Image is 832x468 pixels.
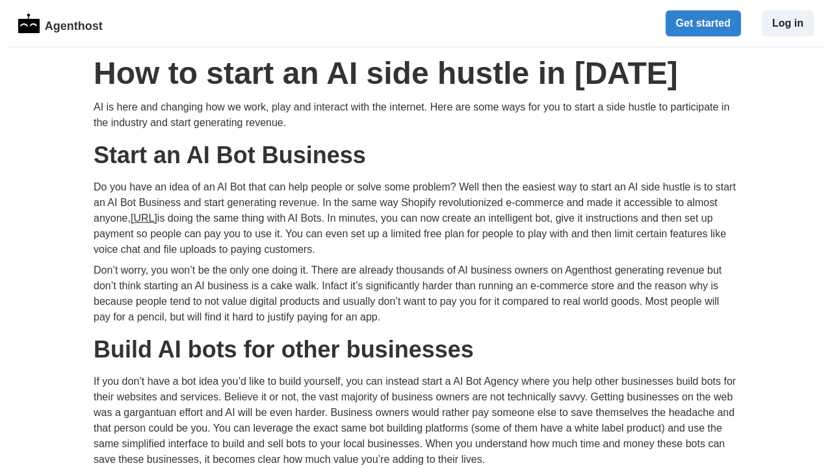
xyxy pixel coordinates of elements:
[94,263,738,325] p: Don’t worry, you won’t be the only one doing it. There are already thousands of AI business owner...
[94,141,738,169] h2: Start an AI Bot Business
[45,12,103,35] p: Agenthost
[762,10,814,36] button: Log in
[131,213,157,224] a: [URL]
[18,12,103,35] a: LogoAgenthost
[18,14,40,33] img: Logo
[94,374,738,467] p: If you don’t have a bot idea you’d like to build yourself, you can instead start a AI Bot Agency ...
[94,179,738,257] p: Do you have an idea of an AI Bot that can help people or solve some problem? Well then the easies...
[94,335,738,363] h2: Build AI bots for other businesses
[94,99,738,131] p: AI is here and changing how we work, play and interact with the internet. Here are some ways for ...
[666,10,741,36] button: Get started
[94,58,738,89] h1: How to start an AI side hustle in [DATE]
